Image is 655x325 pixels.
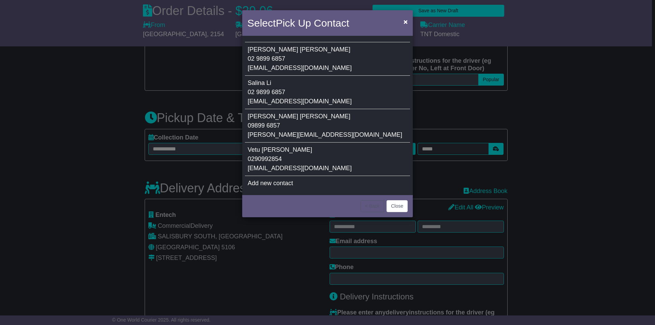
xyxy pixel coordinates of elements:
button: Close [387,200,408,212]
span: 0290992854 [248,156,282,162]
h4: Select [247,15,349,31]
span: [PERSON_NAME] [262,146,312,153]
span: Vetu [248,146,260,153]
span: 02 9899 6857 [248,55,285,62]
span: [PERSON_NAME] [248,46,298,53]
button: Close [400,15,411,29]
span: Salina [248,79,265,86]
span: Contact [314,17,349,29]
span: [PERSON_NAME] [300,113,350,120]
span: [PERSON_NAME][EMAIL_ADDRESS][DOMAIN_NAME] [248,131,402,138]
span: × [404,18,408,26]
span: Pick Up [276,17,311,29]
span: Li [266,79,271,86]
button: < Back [361,200,384,212]
span: 02 9899 6857 [248,89,285,95]
span: [PERSON_NAME] [300,46,350,53]
span: [EMAIL_ADDRESS][DOMAIN_NAME] [248,64,352,71]
span: [EMAIL_ADDRESS][DOMAIN_NAME] [248,98,352,105]
span: 09899 6857 [248,122,280,129]
span: [EMAIL_ADDRESS][DOMAIN_NAME] [248,165,352,172]
span: Add new contact [248,180,293,187]
span: [PERSON_NAME] [248,113,298,120]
